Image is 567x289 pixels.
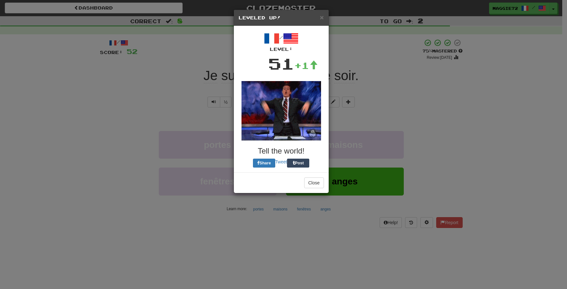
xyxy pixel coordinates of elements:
[239,31,324,52] div: /
[253,159,275,168] button: Share
[239,15,324,21] h5: Leveled Up!
[304,177,324,188] button: Close
[239,147,324,155] h3: Tell the world!
[275,159,287,164] a: Tweet
[268,52,294,75] div: 51
[294,59,318,72] div: +1
[287,159,309,168] button: Post
[241,81,321,141] img: colbert-2-be1bfdc20e1ad268952deef278b8706a84000d88b3e313df47e9efb4a1bfc052.gif
[320,14,324,21] button: Close
[320,14,324,21] span: ×
[239,46,324,52] div: Level:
